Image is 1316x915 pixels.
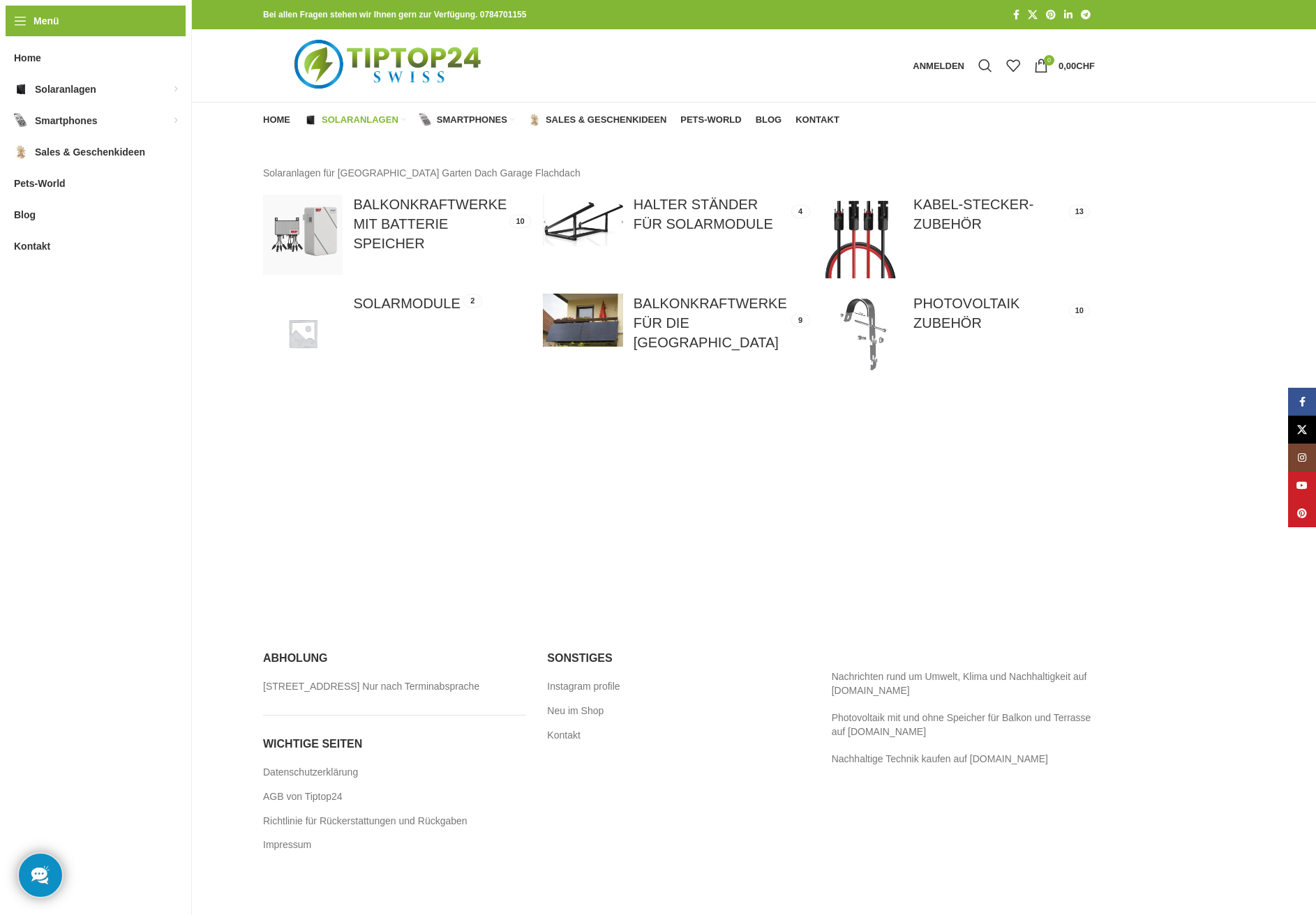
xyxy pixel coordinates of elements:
img: Sales & Geschenkideen [528,114,541,126]
img: Solaranlagen [304,114,317,126]
a: Blog [756,106,782,134]
span: Smartphones [437,114,507,126]
a: Pinterest Social Link [1042,6,1060,24]
span: Kontakt [795,114,839,126]
a: Kontakt [547,729,581,743]
a: Photovoltaik mit und ohne Speicher für Balkon und Terrasse auf [DOMAIN_NAME] [832,712,1091,737]
a: Sales & Geschenkideen [528,106,666,134]
a: AGB von Tiptop24 [263,790,344,804]
a: Home [263,106,290,134]
span: Blog [14,202,36,227]
a: Solaranlagen [304,106,405,134]
span: Sales & Geschenkideen [35,139,145,165]
a: Impressum [263,838,313,852]
span: Pets-World [14,171,66,196]
span: Solaranlagen [322,114,398,126]
bdi: 0,00 [1059,61,1095,71]
span: Home [14,45,41,70]
span: Menü [33,13,59,29]
a: Facebook Social Link [1009,6,1024,24]
a: Neu im Shop [547,704,605,718]
span: Anmelden [913,61,964,70]
h5: Wichtige seiten [263,736,526,752]
a: YouTube Social Link [1288,471,1316,499]
p: Solaranlagen für [GEOGRAPHIC_DATA] Garten Dach Garage Flachdach [263,165,1095,181]
a: 0 0,00CHF [1027,52,1102,80]
h5: Sonstiges [547,651,810,666]
a: Nachhaltige Technik kaufen auf [DOMAIN_NAME] [832,753,1048,764]
a: X Social Link [1024,6,1042,24]
a: Richtlinie für Rückerstattungen und Rückgaben [263,815,469,829]
a: Datenschutzerklärung [263,766,359,780]
span: Sales & Geschenkideen [546,114,666,126]
a: Telegram Social Link [1077,6,1095,24]
a: Pets-World [680,106,741,134]
a: Anmelden [906,52,971,80]
strong: Bei allen Fragen stehen wir Ihnen gern zur Verfügung. 0784701155 [263,10,526,20]
img: Smartphones [14,114,28,128]
a: Kontakt [795,106,839,134]
a: Instagram profile [547,680,621,694]
span: Kontakt [14,234,50,259]
a: Nachrichten rund um Umwelt, Klima und Nachhaltigkeit auf [DOMAIN_NAME] [832,671,1087,696]
a: Smartphones [419,106,514,134]
a: Suche [971,52,999,80]
a: Facebook Social Link [1288,388,1316,416]
a: LinkedIn Social Link [1060,6,1077,24]
h5: Abholung [263,651,526,666]
a: X Social Link [1288,416,1316,444]
a: Pinterest Social Link [1288,499,1316,527]
span: Solaranlagen [35,77,96,102]
div: Hauptnavigation [256,106,846,134]
img: Solaranlagen [14,82,28,96]
span: Home [263,114,290,126]
span: Blog [756,114,782,126]
span: CHF [1076,61,1095,71]
img: Sales & Geschenkideen [14,145,28,159]
div: Meine Wunschliste [999,52,1027,80]
span: 0 [1044,55,1054,66]
a: Logo der Website [263,59,516,70]
img: Smartphones [419,114,432,126]
img: Tiptop24 Nachhaltige & Faire Produkte [263,29,516,102]
a: Instagram Social Link [1288,444,1316,471]
span: Pets-World [680,114,741,126]
span: Smartphones [35,108,97,133]
a: [STREET_ADDRESS] Nur nach Terminabsprache [263,680,481,694]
